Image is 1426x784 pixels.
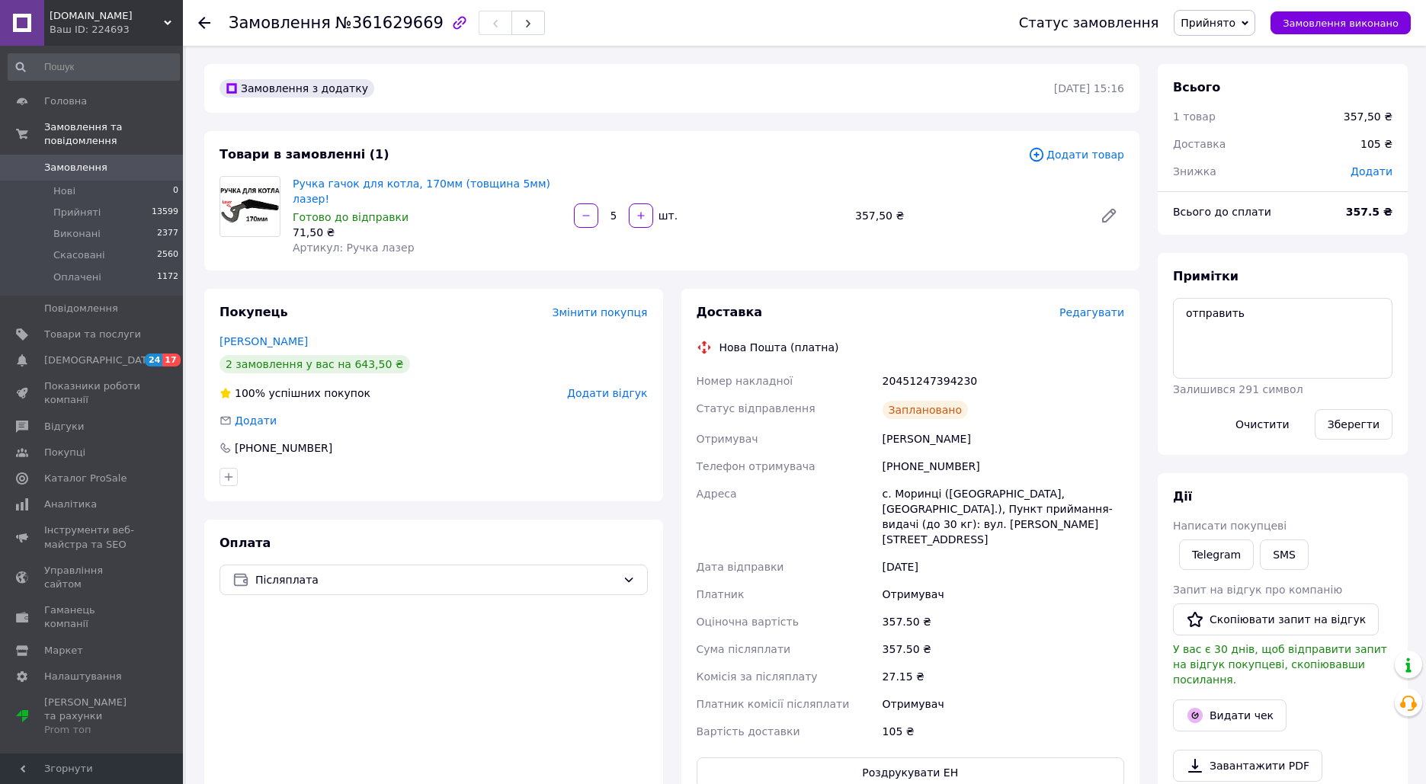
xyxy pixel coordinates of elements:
div: 357,50 ₴ [849,205,1088,226]
span: Комісія за післяплату [697,670,818,683]
div: 105 ₴ [880,718,1127,745]
b: 357.5 ₴ [1346,206,1392,218]
span: Додати відгук [567,387,647,399]
span: Примітки [1173,269,1239,283]
span: Сума післяплати [697,643,791,655]
button: Замовлення виконано [1271,11,1411,34]
div: [DATE] [880,553,1127,581]
span: Замовлення [229,14,331,32]
span: Прийняті [53,206,101,219]
span: Маркет [44,644,83,658]
div: [PHONE_NUMBER] [233,440,334,456]
span: Номер накладної [697,375,793,387]
button: Зберегти [1315,409,1392,440]
div: 357.50 ₴ [880,635,1127,663]
span: Гаманець компанії [44,603,141,631]
span: 0 [173,184,178,198]
span: Скасовані [53,248,105,262]
span: Телефон отримувача [697,460,816,472]
span: Дата відправки [697,561,784,573]
a: Редагувати [1094,200,1124,231]
span: Запит на відгук про компанію [1173,584,1342,596]
div: Повернутися назад [198,15,210,30]
span: Каталог ProSale [44,472,127,485]
a: Telegram [1179,539,1254,570]
span: Всього [1173,80,1220,94]
span: Дії [1173,489,1192,504]
div: 357,50 ₴ [1344,109,1392,124]
span: 24 [145,354,162,366]
div: с. Моринці ([GEOGRAPHIC_DATA], [GEOGRAPHIC_DATA].), Пункт приймання-видачі (до 30 кг): вул. [PERS... [880,480,1127,553]
span: Покупець [220,305,288,319]
span: Доставка [697,305,763,319]
div: Замовлення з додатку [220,79,374,98]
span: 1 товар [1173,110,1216,123]
button: Скопіювати запит на відгук [1173,603,1379,635]
div: успішних покупок [220,386,370,401]
span: Замовлення та повідомлення [44,120,183,148]
span: Повідомлення [44,302,118,315]
div: 71,50 ₴ [293,225,562,240]
span: Платник [697,588,745,600]
a: Завантажити PDF [1173,750,1322,782]
span: Відгуки [44,420,84,434]
span: Прийнято [1181,17,1235,29]
span: Виконані [53,227,101,241]
span: Аналітика [44,498,97,511]
span: Адреса [697,488,737,500]
span: 17 [162,354,180,366]
span: Управління сайтом [44,564,141,591]
span: Написати покупцеві [1173,520,1287,532]
span: 13599 [152,206,178,219]
span: Готово до відправки [293,211,409,223]
span: Змінити покупця [553,306,648,318]
button: Видати чек [1173,699,1287,731]
div: Prom топ [44,723,141,737]
span: Оплачені [53,270,101,284]
div: Статус замовлення [1019,15,1159,30]
span: Оціночна вартість [697,616,799,628]
span: Налаштування [44,670,122,683]
div: Нова Пошта (платна) [716,340,843,355]
span: Отримувач [697,433,758,445]
div: [PHONE_NUMBER] [880,453,1127,480]
div: Отримувач [880,690,1127,718]
div: Отримувач [880,581,1127,608]
span: Додати [1351,165,1392,178]
time: [DATE] 15:16 [1054,82,1124,94]
span: Замовлення виконано [1283,18,1399,29]
input: Пошук [8,53,180,81]
span: 1172 [157,270,178,284]
span: Артикул: Ручка лазер [293,242,415,254]
span: Показники роботи компанії [44,379,141,407]
a: [PERSON_NAME] [220,335,308,347]
div: Ваш ID: 224693 [50,23,183,37]
span: [PERSON_NAME] та рахунки [44,696,141,738]
div: 27.15 ₴ [880,663,1127,690]
span: Нові [53,184,75,198]
div: 357.50 ₴ [880,608,1127,635]
span: Редагувати [1059,306,1124,318]
div: 105 ₴ [1351,127,1402,161]
span: Всього до сплати [1173,206,1271,218]
span: Додати [235,414,277,427]
a: Ручка гачок для котла, 170мм (товщина 5мм) лазер! [293,178,550,205]
div: [PERSON_NAME] [880,425,1127,453]
span: Додати товар [1028,146,1124,163]
span: Знижка [1173,165,1216,178]
button: Очистити [1223,409,1303,440]
div: 20451247394230 [880,367,1127,395]
span: 100% [235,387,265,399]
span: Післяплата [255,571,617,588]
span: Платник комісії післяплати [697,698,850,710]
span: Замовлення [44,161,107,174]
div: 2 замовлення у вас на 643,50 ₴ [220,355,410,373]
span: [DEMOGRAPHIC_DATA] [44,354,157,367]
span: Покупці [44,446,85,459]
span: Товари в замовленні (1) [220,147,389,162]
span: №361629669 [335,14,444,32]
span: Статус відправлення [697,402,816,414]
div: шт. [655,208,679,223]
span: Вартість доставки [697,725,800,738]
span: Доставка [1173,138,1226,150]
